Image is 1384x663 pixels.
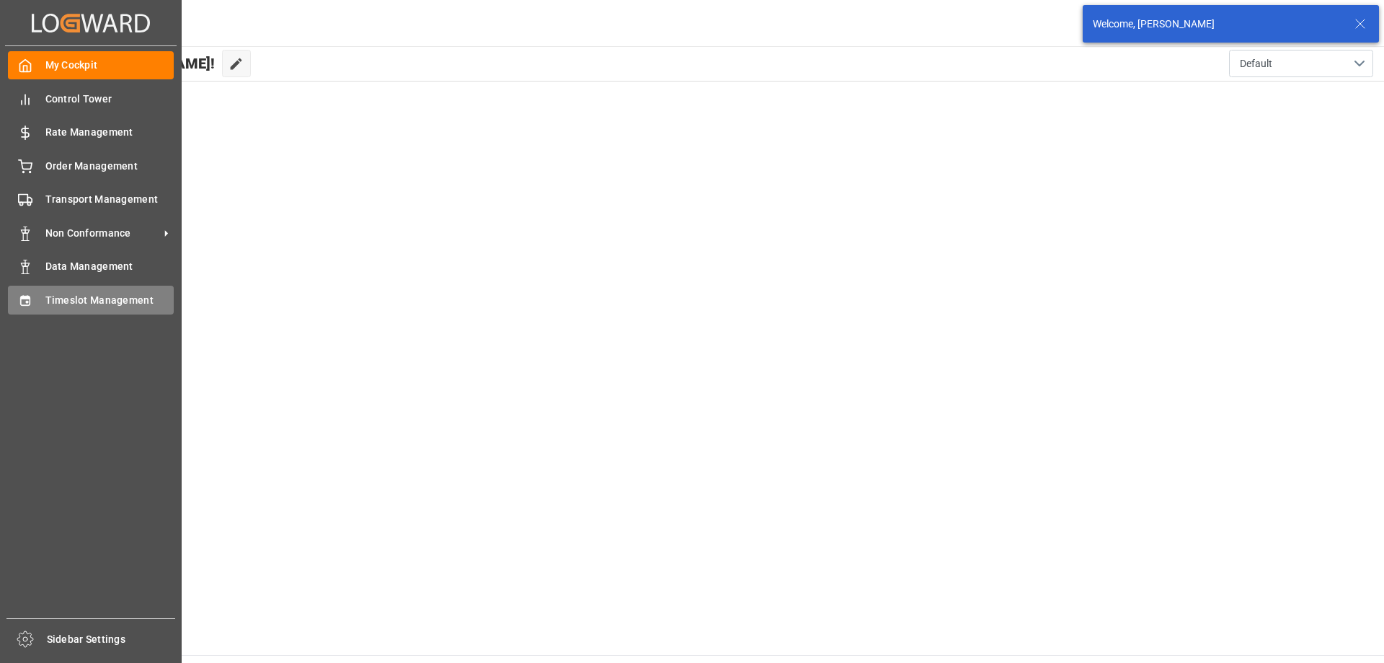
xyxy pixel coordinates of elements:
[8,286,174,314] a: Timeslot Management
[8,152,174,180] a: Order Management
[45,159,174,174] span: Order Management
[45,58,174,73] span: My Cockpit
[1093,17,1341,32] div: Welcome, [PERSON_NAME]
[8,84,174,113] a: Control Tower
[45,92,174,107] span: Control Tower
[45,192,174,207] span: Transport Management
[45,226,159,241] span: Non Conformance
[8,253,174,281] a: Data Management
[8,51,174,79] a: My Cockpit
[8,185,174,214] a: Transport Management
[1240,56,1272,71] span: Default
[45,259,174,274] span: Data Management
[1229,50,1373,77] button: open menu
[60,50,215,77] span: Hello [PERSON_NAME]!
[45,293,174,308] span: Timeslot Management
[8,118,174,146] a: Rate Management
[45,125,174,140] span: Rate Management
[47,632,176,647] span: Sidebar Settings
